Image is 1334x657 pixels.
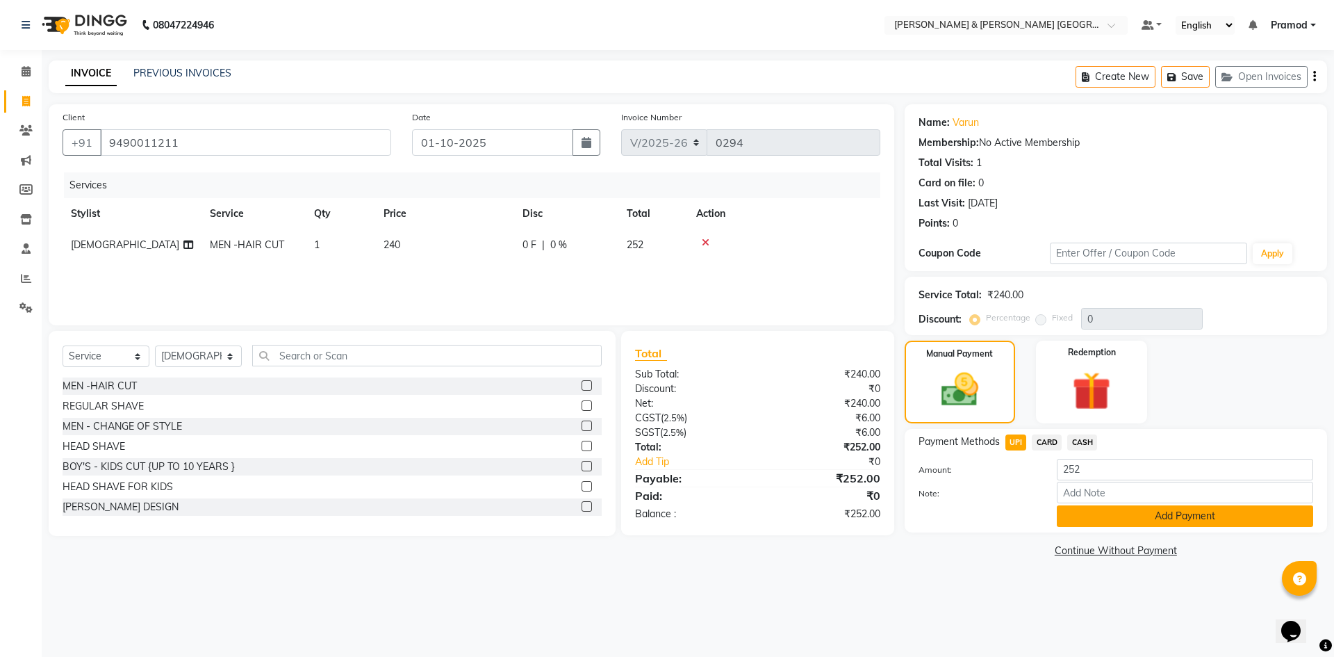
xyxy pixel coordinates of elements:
th: Stylist [63,198,201,229]
img: _gift.svg [1060,367,1123,415]
div: Payable: [625,470,757,487]
div: Last Visit: [919,196,965,211]
th: Disc [514,198,618,229]
div: Balance : [625,507,757,521]
div: ₹6.00 [757,425,890,440]
label: Manual Payment [926,348,993,360]
div: BOY'S - KIDS CUT {UP TO 10 YEARS } [63,460,235,474]
label: Redemption [1068,346,1116,359]
span: Payment Methods [919,435,1000,449]
div: Net: [625,396,757,411]
div: ₹0 [780,455,890,469]
button: +91 [63,129,101,156]
a: Varun [953,115,979,130]
span: | [542,238,545,252]
a: Add Tip [625,455,780,469]
input: Enter Offer / Coupon Code [1050,243,1247,264]
div: ₹240.00 [757,396,890,411]
span: UPI [1005,435,1027,451]
button: Add Payment [1057,505,1313,527]
div: HEAD SHAVE [63,439,125,454]
div: ₹6.00 [757,411,890,425]
label: Client [63,111,85,124]
b: 08047224946 [153,6,214,44]
div: [DATE] [968,196,998,211]
span: CGST [635,412,661,424]
iframe: chat widget [1276,601,1320,643]
span: 2.5% [663,427,684,438]
div: ₹0 [757,382,890,396]
input: Amount [1057,459,1313,480]
a: PREVIOUS INVOICES [133,67,231,79]
div: Paid: [625,487,757,504]
label: Percentage [986,311,1030,324]
div: ₹0 [757,487,890,504]
div: ₹252.00 [757,440,890,455]
div: ( ) [625,411,757,425]
div: MEN - CHANGE OF STYLE [63,419,182,434]
span: Total [635,346,667,361]
th: Action [688,198,880,229]
div: REGULAR SHAVE [63,399,144,414]
div: ₹252.00 [757,507,890,521]
div: MEN -HAIR CUT [63,379,137,394]
div: No Active Membership [919,136,1313,150]
img: logo [35,6,131,44]
button: Open Invoices [1215,66,1308,88]
label: Fixed [1052,311,1073,324]
a: INVOICE [65,61,117,86]
div: Total: [625,440,757,455]
span: CARD [1032,435,1062,451]
img: _cash.svg [930,368,990,411]
div: ( ) [625,425,757,440]
input: Add Note [1057,482,1313,503]
div: Membership: [919,136,979,150]
div: HEAD SHAVE FOR KIDS [63,480,173,494]
label: Amount: [908,464,1046,476]
th: Total [618,198,688,229]
th: Price [375,198,514,229]
label: Note: [908,487,1046,500]
span: 1 [314,238,320,251]
button: Apply [1253,243,1292,264]
span: SGST [635,426,660,439]
div: ₹252.00 [757,470,890,487]
span: [DEMOGRAPHIC_DATA] [71,238,179,251]
span: 0 F [522,238,536,252]
span: CASH [1067,435,1097,451]
div: Sub Total: [625,367,757,382]
div: 0 [978,176,984,190]
div: Discount: [625,382,757,396]
div: ₹240.00 [757,367,890,382]
th: Service [201,198,306,229]
button: Create New [1076,66,1155,88]
div: 1 [976,156,982,170]
div: Card on file: [919,176,975,190]
span: 0 % [550,238,567,252]
th: Qty [306,198,375,229]
a: Continue Without Payment [907,544,1324,558]
span: Pramod [1271,18,1308,33]
button: Save [1161,66,1210,88]
input: Search by Name/Mobile/Email/Code [100,129,391,156]
div: Discount: [919,312,962,327]
label: Invoice Number [621,111,682,124]
label: Date [412,111,431,124]
div: Points: [919,216,950,231]
div: 0 [953,216,958,231]
div: Service Total: [919,288,982,302]
div: Name: [919,115,950,130]
span: 2.5% [664,412,684,423]
input: Search or Scan [252,345,602,366]
div: [PERSON_NAME] DESIGN [63,500,179,514]
span: MEN -HAIR CUT [210,238,284,251]
span: 252 [627,238,643,251]
div: Services [64,172,891,198]
span: 240 [384,238,400,251]
div: Coupon Code [919,246,1050,261]
div: ₹240.00 [987,288,1023,302]
div: Total Visits: [919,156,973,170]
